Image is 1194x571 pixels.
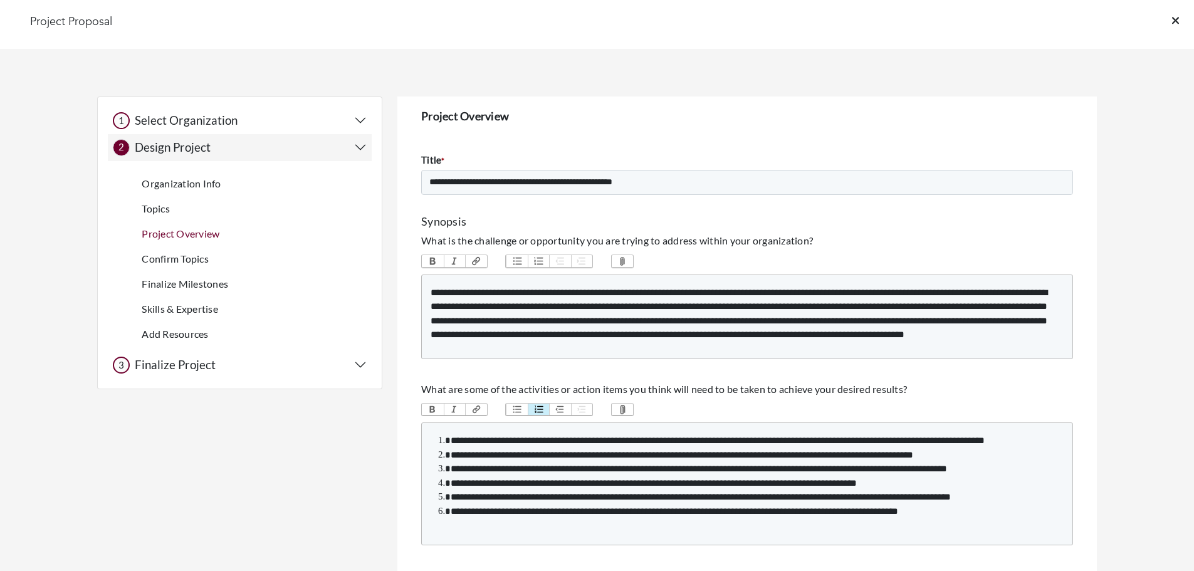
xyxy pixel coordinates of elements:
[528,404,550,416] button: Numbers
[113,357,367,374] button: 3 Finalize Project
[571,255,593,268] button: Increase Level
[422,255,444,268] button: Bold
[612,404,634,416] button: Attach Files
[421,382,1073,397] p: What are some of the activities or action items you think will need to be taken to achieve your d...
[130,140,211,155] h5: Design Project
[422,404,444,416] button: Bold
[421,215,1073,229] h4: Synopsis
[441,156,444,165] abbr: required
[571,404,593,416] button: Increase Level
[421,153,445,167] label: Title
[444,404,466,416] button: Italic
[612,255,634,268] button: Attach Files
[113,112,130,129] div: 1
[130,358,216,372] h5: Finalize Project
[506,404,528,416] button: Bullets
[528,255,550,268] button: Numbers
[421,233,1073,248] p: What is the challenge or opportunity you are trying to address within your organization?
[421,110,1073,123] h4: Project Overview
[130,113,238,128] h5: Select Organization
[465,404,487,416] button: Link
[549,404,571,416] button: Decrease Level
[549,255,571,268] button: Decrease Level
[444,255,466,268] button: Italic
[506,255,528,268] button: Bullets
[113,357,130,374] div: 3
[113,139,367,156] button: 2 Design Project
[113,139,130,156] div: 2
[465,255,487,268] button: Link
[113,112,367,129] button: 1 Select Organization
